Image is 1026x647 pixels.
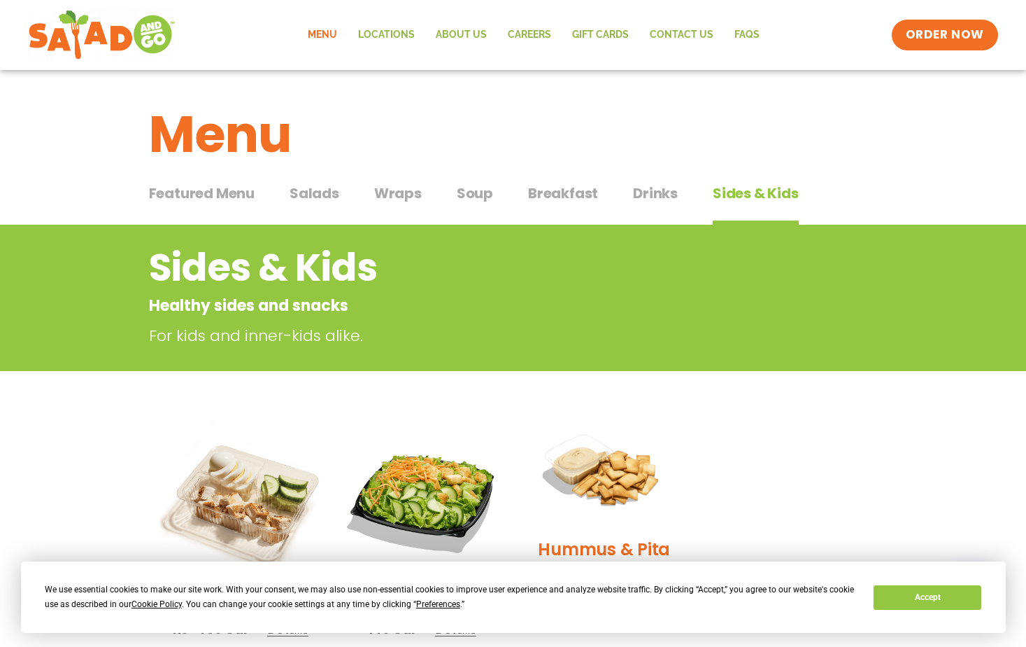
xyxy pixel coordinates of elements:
[713,183,799,204] span: Sides & Kids
[425,19,497,51] a: About Us
[874,585,981,610] button: Accept
[457,183,493,204] span: Soup
[149,294,765,317] p: Healthy sides and snacks
[435,620,476,638] span: Details
[562,19,639,51] a: GIFT CARDS
[159,419,321,580] img: Product photo for Snack Pack
[149,239,765,296] h2: Sides & Kids
[374,183,422,204] span: Wraps
[149,178,878,225] div: Tabbed content
[892,20,998,50] a: ORDER NOW
[297,19,348,51] a: Menu
[528,183,598,204] span: Breakfast
[639,19,724,51] a: Contact Us
[131,599,182,609] span: Cookie Policy
[633,183,678,204] span: Drinks
[297,19,770,51] nav: Menu
[416,599,460,609] span: Preferences
[290,183,339,204] span: Salads
[21,562,1006,633] div: Cookie Consent Prompt
[348,19,425,51] a: Locations
[524,537,685,586] h2: Hummus & Pita Chips
[267,620,308,638] span: Details
[149,97,878,172] h1: Menu
[341,419,503,580] img: Product photo for Kids’ Salad
[45,583,857,612] div: We use essential cookies to make our site work. With your consent, we may also use non-essential ...
[497,19,562,51] a: Careers
[724,19,770,51] a: FAQs
[906,27,984,43] span: ORDER NOW
[149,183,255,204] span: Featured Menu
[28,7,176,63] img: new-SAG-logo-768×292
[149,324,771,347] p: For kids and inner-kids alike.
[524,419,685,527] img: Product photo for Hummus & Pita Chips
